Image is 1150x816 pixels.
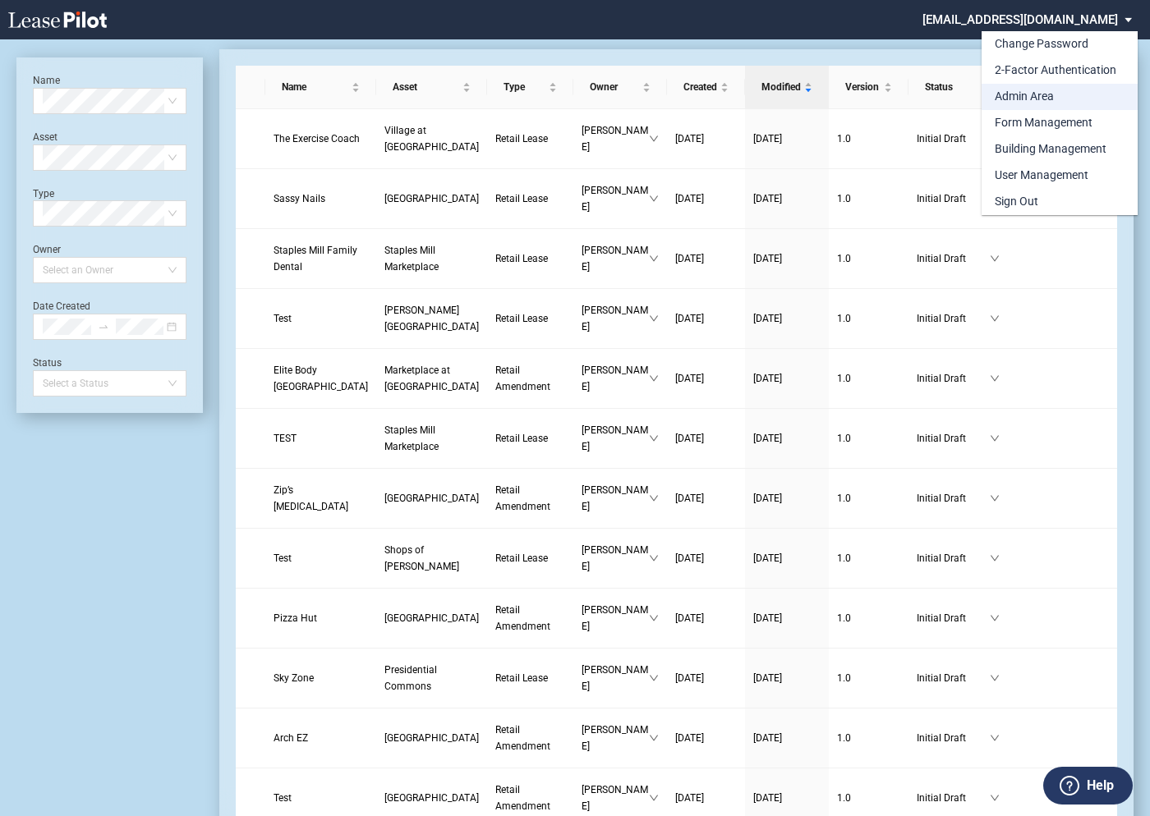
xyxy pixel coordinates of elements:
[995,167,1088,184] div: User Management
[995,141,1106,158] div: Building Management
[995,115,1092,131] div: Form Management
[1087,775,1114,796] label: Help
[1043,767,1133,805] button: Help
[995,89,1054,105] div: Admin Area
[995,62,1116,79] div: 2-Factor Authentication
[995,194,1038,210] div: Sign Out
[995,36,1088,53] div: Change Password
